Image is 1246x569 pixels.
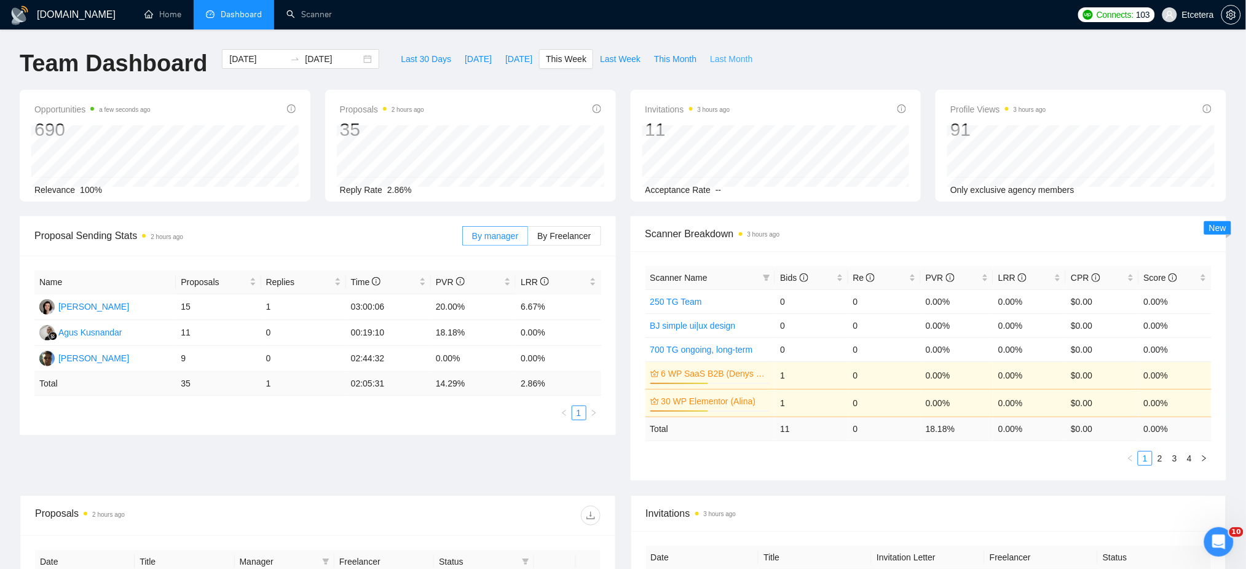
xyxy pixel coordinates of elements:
[1144,273,1177,283] span: Score
[848,289,921,313] td: 0
[39,299,55,315] img: TT
[49,332,57,340] img: gigradar-bm.png
[34,185,75,195] span: Relevance
[176,346,261,372] td: 9
[645,118,730,141] div: 11
[286,9,332,20] a: searchScanner
[1123,451,1138,466] li: Previous Page
[775,313,848,337] td: 0
[1222,10,1240,20] span: setting
[465,52,492,66] span: [DATE]
[1066,417,1138,441] td: $ 0.00
[1221,10,1241,20] a: setting
[387,185,412,195] span: 2.86%
[993,337,1066,361] td: 0.00%
[39,327,122,337] a: AKAgus Kusnandar
[261,270,346,294] th: Replies
[176,372,261,396] td: 35
[1066,361,1138,389] td: $0.00
[557,406,572,420] li: Previous Page
[1097,8,1134,22] span: Connects:
[1169,273,1177,282] span: info-circle
[346,372,431,396] td: 02:05:31
[34,102,151,117] span: Opportunities
[1183,452,1196,465] a: 4
[586,406,601,420] li: Next Page
[39,353,129,363] a: AP[PERSON_NAME]
[650,273,708,283] span: Scanner Name
[582,511,600,520] span: download
[561,409,568,417] span: left
[456,277,465,286] span: info-circle
[34,270,176,294] th: Name
[516,372,601,396] td: 2.86 %
[775,361,848,389] td: 1
[144,9,181,20] a: homeHome
[372,277,381,286] span: info-circle
[539,49,593,69] button: This Week
[775,417,848,441] td: 11
[1066,313,1138,337] td: $0.00
[80,185,102,195] span: 100%
[600,52,641,66] span: Last Week
[800,273,808,282] span: info-circle
[950,102,1046,117] span: Profile Views
[58,351,129,365] div: [PERSON_NAME]
[710,52,752,66] span: Last Month
[290,54,300,64] span: swap-right
[287,104,296,113] span: info-circle
[458,49,499,69] button: [DATE]
[35,506,318,525] div: Proposals
[572,406,586,420] li: 1
[340,118,424,141] div: 35
[646,506,1212,521] span: Invitations
[645,185,711,195] span: Acceptance Rate
[581,506,601,525] button: download
[1153,451,1167,466] li: 2
[775,389,848,417] td: 1
[1167,451,1182,466] li: 3
[698,106,730,113] time: 3 hours ago
[921,289,993,313] td: 0.00%
[650,345,753,355] a: 700 TG ongoing, long-term
[266,275,332,289] span: Replies
[645,417,776,441] td: Total
[1139,313,1212,337] td: 0.00%
[516,346,601,372] td: 0.00%
[34,228,462,243] span: Proposal Sending Stats
[993,389,1066,417] td: 0.00%
[176,294,261,320] td: 15
[760,269,773,287] span: filter
[436,277,465,287] span: PVR
[34,118,151,141] div: 690
[181,275,246,289] span: Proposals
[1168,452,1181,465] a: 3
[654,52,696,66] span: This Month
[993,289,1066,313] td: 0.00%
[926,273,955,283] span: PVR
[58,300,129,313] div: [PERSON_NAME]
[431,294,516,320] td: 20.00%
[921,389,993,417] td: 0.00%
[340,185,382,195] span: Reply Rate
[1165,10,1174,19] span: user
[431,372,516,396] td: 14.29 %
[950,118,1046,141] div: 91
[540,277,549,286] span: info-circle
[1197,451,1212,466] button: right
[392,106,424,113] time: 2 hours ago
[394,49,458,69] button: Last 30 Days
[1197,451,1212,466] li: Next Page
[261,294,346,320] td: 1
[1018,273,1027,282] span: info-circle
[866,273,875,282] span: info-circle
[1092,273,1100,282] span: info-circle
[848,313,921,337] td: 0
[853,273,875,283] span: Re
[993,361,1066,389] td: 0.00%
[1136,8,1149,22] span: 103
[1014,106,1046,113] time: 3 hours ago
[305,52,361,66] input: End date
[921,337,993,361] td: 0.00%
[39,301,129,311] a: TT[PERSON_NAME]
